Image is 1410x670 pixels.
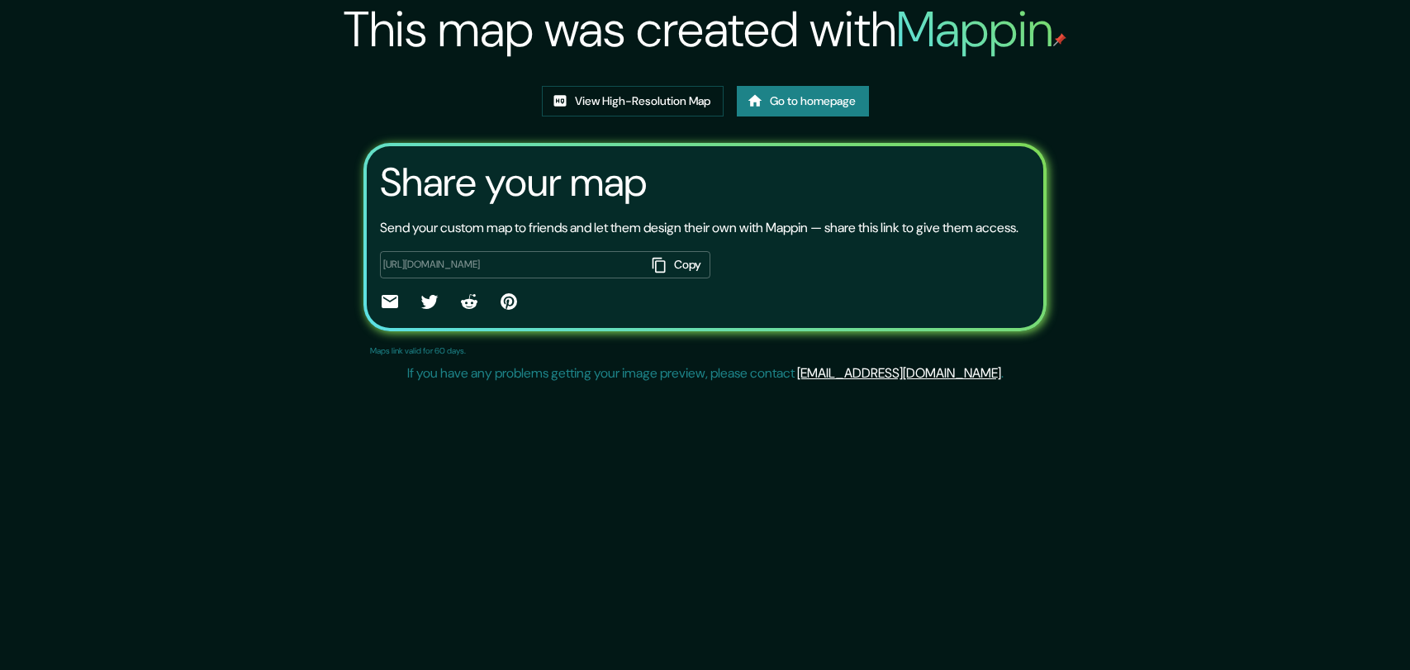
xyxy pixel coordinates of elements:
a: Go to homepage [737,86,869,116]
h3: Share your map [380,159,647,206]
img: mappin-pin [1053,33,1066,46]
a: [EMAIL_ADDRESS][DOMAIN_NAME] [797,364,1001,382]
button: Copy [646,251,710,278]
p: If you have any problems getting your image preview, please contact . [407,364,1004,383]
p: Send your custom map to friends and let them design their own with Mappin — share this link to gi... [380,218,1018,238]
p: Maps link valid for 60 days. [370,345,466,357]
a: View High-Resolution Map [542,86,724,116]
